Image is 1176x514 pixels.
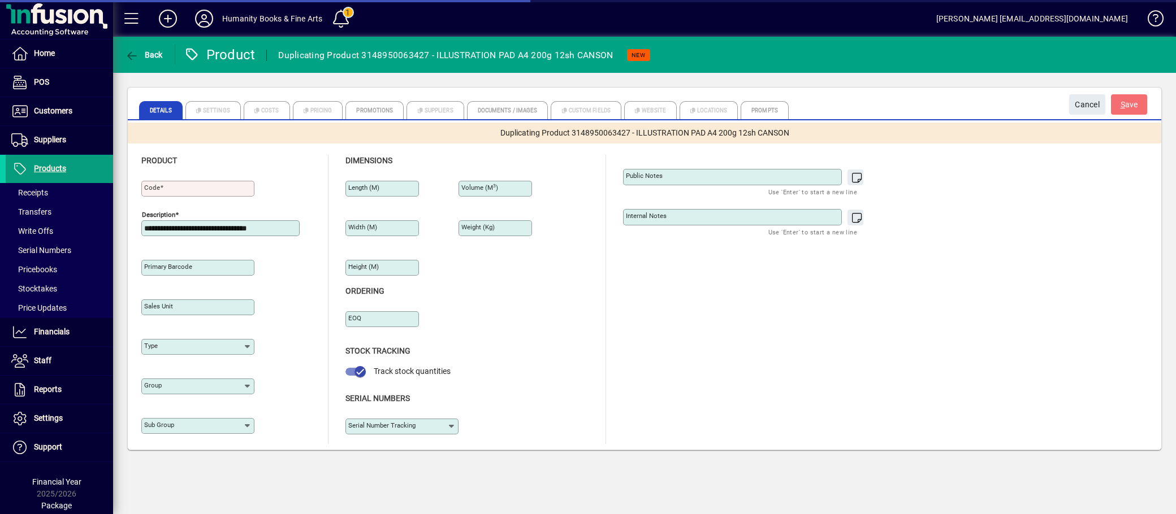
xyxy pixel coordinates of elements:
div: Humanity Books & Fine Arts [222,10,323,28]
button: Cancel [1069,94,1105,115]
mat-label: Public Notes [626,172,663,180]
a: Suppliers [6,126,113,154]
span: Suppliers [34,135,66,144]
span: Dimensions [345,156,392,165]
span: Products [34,164,66,173]
app-page-header-button: Back [113,45,175,65]
span: Duplicating Product 3148950063427 - ILLUSTRATION PAD A4 200g 12sh CANSON [500,127,789,139]
mat-label: Type [144,342,158,350]
span: Product [141,156,177,165]
div: Duplicating Product 3148950063427 - ILLUSTRATION PAD A4 200g 12sh CANSON [278,46,613,64]
a: Customers [6,97,113,125]
mat-label: Sub group [144,421,174,429]
a: Reports [6,376,113,404]
mat-label: Internal Notes [626,212,667,220]
a: Pricebooks [6,260,113,279]
mat-label: Weight (Kg) [461,223,495,231]
span: Package [41,501,72,510]
span: Support [34,442,62,451]
span: Price Updates [11,303,67,312]
div: Product [184,46,256,64]
mat-label: Primary barcode [144,263,192,271]
span: Stocktakes [11,284,57,293]
span: Track stock quantities [374,367,451,376]
span: Reports [34,385,62,394]
span: Staff [34,356,51,365]
span: Home [34,49,55,58]
span: ave [1121,95,1138,114]
span: Settings [34,413,63,422]
a: Write Offs [6,221,113,241]
span: Customers [34,106,72,115]
mat-label: Length (m) [348,184,379,191]
a: Knowledge Base [1139,2,1162,39]
span: Back [125,50,163,59]
mat-label: Width (m) [348,223,377,231]
span: Serial Numbers [345,394,410,403]
mat-label: EOQ [348,314,361,322]
button: Save [1111,94,1147,115]
span: Write Offs [11,226,53,236]
a: Home [6,40,113,68]
button: Profile [186,8,222,29]
span: POS [34,77,49,86]
mat-label: Height (m) [348,263,379,271]
a: Settings [6,404,113,433]
sup: 3 [493,183,496,189]
button: Add [150,8,186,29]
mat-label: Group [144,381,162,389]
a: Support [6,433,113,461]
mat-label: Volume (m ) [461,184,498,191]
span: Pricebooks [11,265,57,274]
span: NEW [632,51,646,59]
mat-label: Description [142,211,175,219]
a: Transfers [6,202,113,221]
button: Back [122,45,166,65]
a: Serial Numbers [6,241,113,260]
span: Serial Numbers [11,246,71,255]
span: Financial Year [32,477,81,486]
span: Receipts [11,188,48,197]
a: Price Updates [6,298,113,317]
a: Staff [6,347,113,375]
span: Ordering [345,286,384,295]
a: Receipts [6,183,113,202]
a: Financials [6,318,113,346]
a: Stocktakes [6,279,113,298]
mat-hint: Use 'Enter' to start a new line [768,225,857,238]
mat-label: Serial Number tracking [348,421,416,429]
span: Stock Tracking [345,346,410,355]
mat-hint: Use 'Enter' to start a new line [768,185,857,198]
span: S [1121,100,1125,109]
span: Transfers [11,207,51,216]
span: Cancel [1075,95,1100,114]
mat-label: Code [144,184,160,191]
span: Financials [34,327,70,336]
mat-label: Sales unit [144,302,173,310]
div: [PERSON_NAME] [EMAIL_ADDRESS][DOMAIN_NAME] [936,10,1128,28]
a: POS [6,68,113,97]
